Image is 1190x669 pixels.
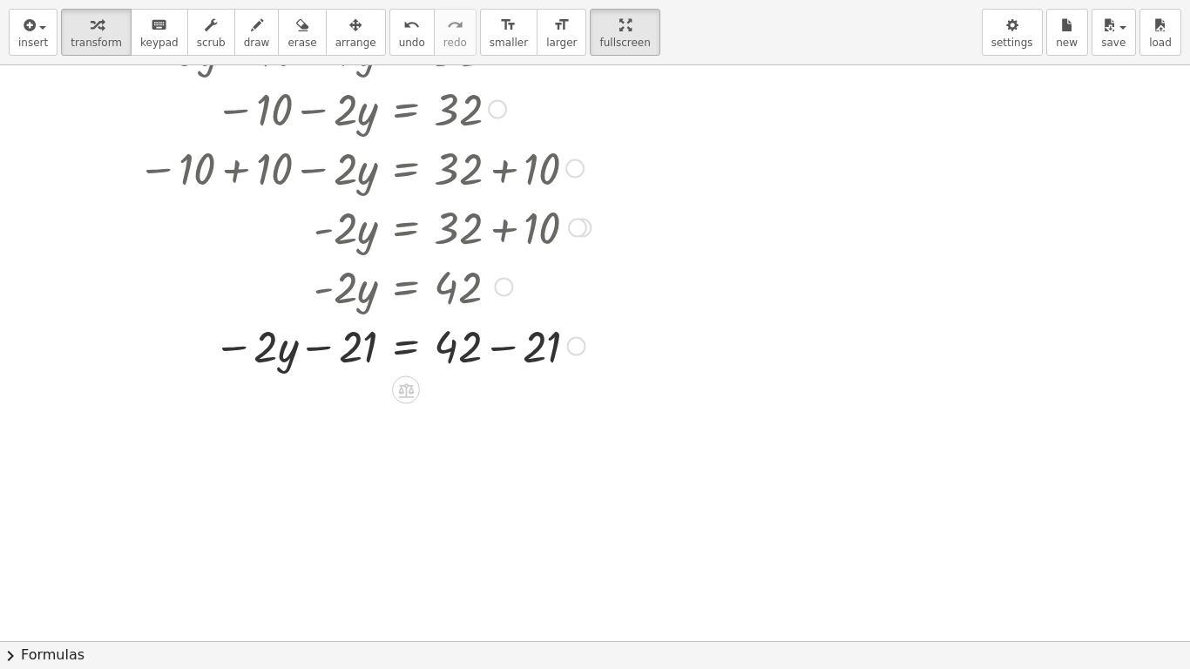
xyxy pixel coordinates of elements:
span: keypad [140,37,179,49]
button: erase [278,9,326,56]
button: new [1046,9,1088,56]
span: redo [443,37,467,49]
span: settings [991,37,1033,49]
button: scrub [187,9,235,56]
button: fullscreen [590,9,659,56]
button: keyboardkeypad [131,9,188,56]
span: undo [399,37,425,49]
span: insert [18,37,48,49]
span: save [1101,37,1126,49]
button: settings [982,9,1043,56]
button: format_sizelarger [537,9,586,56]
i: keyboard [151,15,167,36]
button: arrange [326,9,386,56]
span: draw [244,37,270,49]
span: transform [71,37,122,49]
button: save [1092,9,1136,56]
span: erase [287,37,316,49]
span: arrange [335,37,376,49]
button: draw [234,9,280,56]
button: format_sizesmaller [480,9,538,56]
i: format_size [553,15,570,36]
div: Apply the same math to both sides of the equation [392,376,420,404]
span: load [1149,37,1172,49]
span: fullscreen [599,37,650,49]
span: scrub [197,37,226,49]
span: larger [546,37,577,49]
span: new [1056,37,1078,49]
button: load [1139,9,1181,56]
button: transform [61,9,132,56]
i: redo [447,15,463,36]
span: smaller [490,37,528,49]
button: insert [9,9,57,56]
button: undoundo [389,9,435,56]
i: undo [403,15,420,36]
i: format_size [500,15,517,36]
button: redoredo [434,9,477,56]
